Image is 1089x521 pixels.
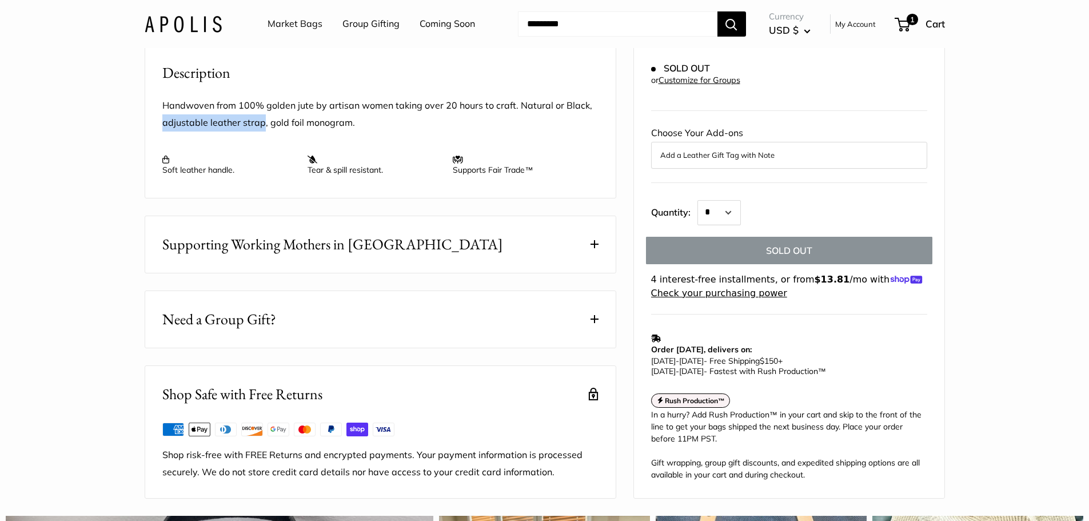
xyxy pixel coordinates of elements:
[760,356,778,366] span: $150
[676,356,679,366] span: -
[660,149,918,162] button: Add a Leather Gift Tag with Note
[769,9,811,25] span: Currency
[835,17,876,31] a: My Account
[162,62,599,84] h2: Description
[162,447,599,481] p: Shop risk-free with FREE Returns and encrypted payments. Your payment information is processed se...
[769,21,811,39] button: USD $
[651,125,927,169] div: Choose Your Add-ons
[646,237,932,264] button: SOLD OUT
[308,154,441,175] p: Tear & spill resistant.
[896,15,945,33] a: 1 Cart
[268,15,322,33] a: Market Bags
[651,356,676,366] span: [DATE]
[145,291,616,348] button: Need a Group Gift?
[651,197,697,225] label: Quantity:
[651,356,922,376] p: - Free Shipping +
[162,154,296,175] p: Soft leather handle.
[651,344,752,355] strong: Order [DATE], delivers on:
[679,366,704,376] span: [DATE]
[162,308,276,331] span: Need a Group Gift?
[651,73,740,88] div: or
[651,409,927,481] div: In a hurry? Add Rush Production™ in your cart and skip to the front of the line to get your bags ...
[926,18,945,30] span: Cart
[453,154,587,175] p: Supports Fair Trade™
[420,15,475,33] a: Coming Soon
[145,15,222,32] img: Apolis
[518,11,717,37] input: Search...
[717,11,746,37] button: Search
[665,396,725,405] strong: Rush Production™
[342,15,400,33] a: Group Gifting
[679,356,704,366] span: [DATE]
[659,75,740,85] a: Customize for Groups
[162,383,322,405] h2: Shop Safe with Free Returns
[676,366,679,376] span: -
[769,24,799,36] span: USD $
[651,366,826,376] span: - Fastest with Rush Production™
[651,63,710,74] span: SOLD OUT
[162,97,599,132] p: Handwoven from 100% golden jute by artisan women taking over 20 hours to craft. Natural or Black,...
[906,14,918,25] span: 1
[162,233,503,256] span: Supporting Working Mothers in [GEOGRAPHIC_DATA]
[145,216,616,273] button: Supporting Working Mothers in [GEOGRAPHIC_DATA]
[651,366,676,376] span: [DATE]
